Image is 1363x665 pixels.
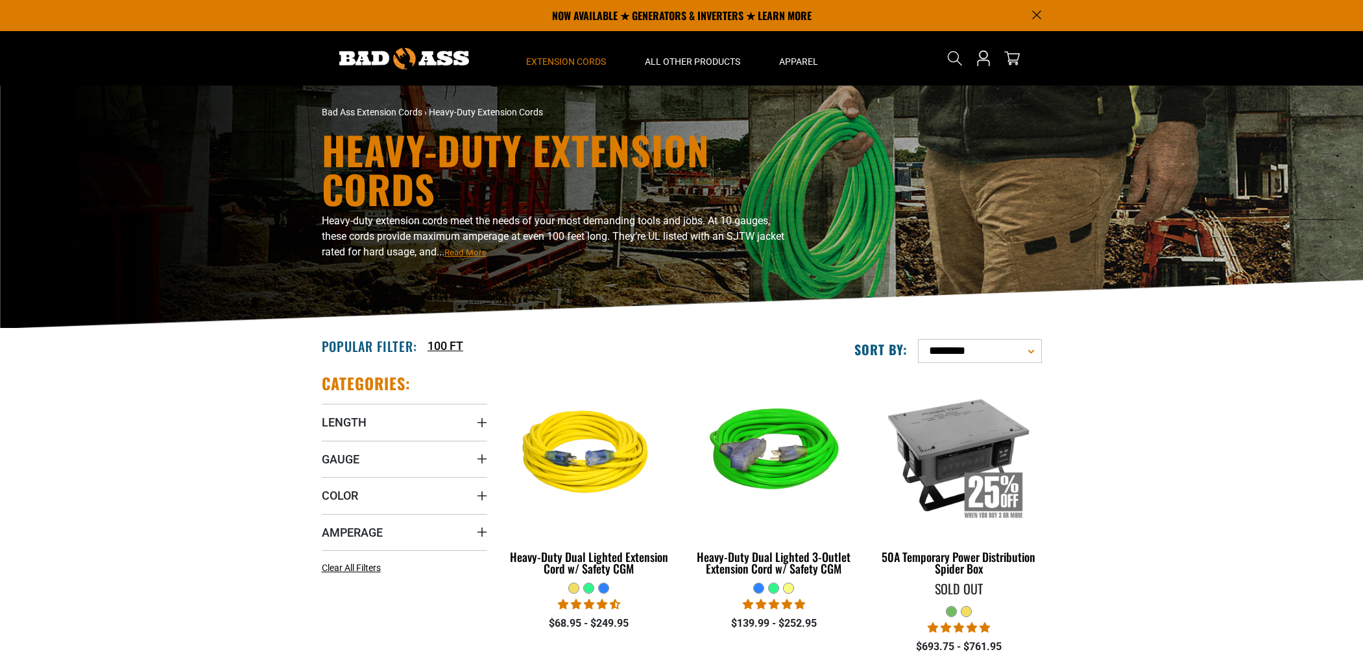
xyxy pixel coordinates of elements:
a: neon green Heavy-Duty Dual Lighted 3-Outlet Extension Cord w/ Safety CGM [691,373,856,582]
span: All Other Products [645,56,740,67]
img: yellow [507,380,671,529]
label: Sort by: [854,341,908,358]
span: Color [322,488,358,503]
span: Clear All Filters [322,563,381,573]
span: Length [322,415,367,430]
img: neon green [692,380,856,529]
summary: All Other Products [625,31,760,86]
span: 4.92 stars [743,598,805,611]
h1: Heavy-Duty Extension Cords [322,130,795,208]
span: › [424,107,427,117]
img: Bad Ass Extension Cords [339,48,469,69]
a: 100 FT [428,337,463,355]
span: Read More [444,248,487,257]
h2: Popular Filter: [322,338,417,355]
div: Heavy-Duty Dual Lighted Extension Cord w/ Safety CGM [507,551,672,574]
summary: Length [322,404,487,440]
span: Heavy-duty extension cords meet the needs of your most demanding tools and jobs. At 10 gauges, th... [322,215,784,258]
a: 50A Temporary Power Distribution Spider Box 50A Temporary Power Distribution Spider Box [876,373,1041,582]
summary: Search [945,48,965,69]
span: 4.64 stars [558,598,620,611]
a: Bad Ass Extension Cords [322,107,422,117]
summary: Apparel [760,31,838,86]
div: Sold Out [876,582,1041,595]
img: 50A Temporary Power Distribution Spider Box [877,380,1041,529]
span: Heavy-Duty Extension Cords [429,107,543,117]
span: Apparel [779,56,818,67]
span: Extension Cords [526,56,606,67]
div: $693.75 - $761.95 [876,639,1041,655]
summary: Extension Cords [507,31,625,86]
span: Gauge [322,452,359,467]
span: 5.00 stars [928,622,990,634]
div: $139.99 - $252.95 [691,616,856,631]
h2: Categories: [322,373,411,393]
nav: breadcrumbs [322,106,795,119]
summary: Color [322,477,487,513]
div: Heavy-Duty Dual Lighted 3-Outlet Extension Cord w/ Safety CGM [691,551,856,574]
div: $68.95 - $249.95 [507,616,672,631]
div: 50A Temporary Power Distribution Spider Box [876,551,1041,574]
a: yellow Heavy-Duty Dual Lighted Extension Cord w/ Safety CGM [507,373,672,582]
span: Amperage [322,525,383,540]
a: Clear All Filters [322,561,386,575]
summary: Amperage [322,514,487,550]
summary: Gauge [322,441,487,477]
